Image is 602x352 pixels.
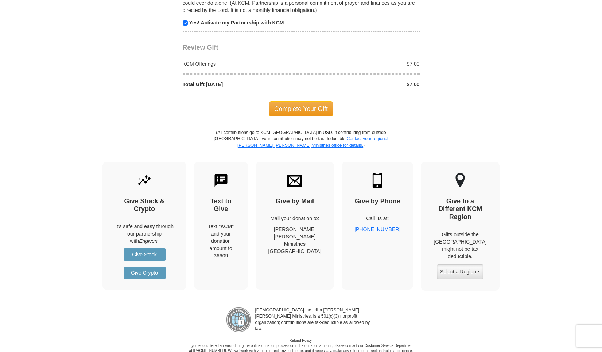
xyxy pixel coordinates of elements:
[189,20,284,26] strong: Yes! Activate my Partnership with KCM
[124,267,166,279] a: Give Crypto
[268,198,322,206] h4: Give by Mail
[301,60,424,68] div: $7.00
[455,173,465,188] img: other-region
[252,307,376,333] p: [DEMOGRAPHIC_DATA] Inc., dba [PERSON_NAME] [PERSON_NAME] Ministries, is a 501(c)(3) nonprofit org...
[207,223,235,259] div: Text "KCM" and your donation amount to 36609
[179,81,301,88] div: Total Gift [DATE]
[213,173,229,188] img: text-to-give.svg
[434,198,487,221] h4: Give to a Different KCM Region
[179,60,301,68] div: KCM Offerings
[287,173,302,188] img: envelope.svg
[269,101,333,116] span: Complete Your Gift
[214,130,389,161] p: (All contributions go to KCM [GEOGRAPHIC_DATA] in USD. If contributing from outside [GEOGRAPHIC_D...
[354,226,400,232] a: [PHONE_NUMBER]
[207,198,235,213] h4: Text to Give
[124,248,166,261] a: Give Stock
[115,223,174,245] p: It's safe and easy through our partnership with
[354,198,400,206] h4: Give by Phone
[183,44,218,51] span: Review Gift
[226,307,252,333] img: refund-policy
[268,226,322,255] p: [PERSON_NAME] [PERSON_NAME] Ministries [GEOGRAPHIC_DATA]
[237,136,388,148] a: Contact your regional [PERSON_NAME] [PERSON_NAME] Ministries office for details.
[137,173,152,188] img: give-by-stock.svg
[354,215,400,222] p: Call us at:
[139,238,159,244] i: Engiven.
[268,215,322,222] p: Mail your donation to:
[370,173,385,188] img: mobile.svg
[115,198,174,213] h4: Give Stock & Crypto
[437,264,483,279] button: Select a Region
[301,81,424,88] div: $7.00
[434,231,487,260] p: Gifts outside the [GEOGRAPHIC_DATA] might not be tax deductible.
